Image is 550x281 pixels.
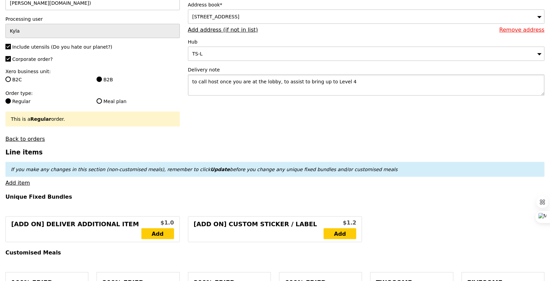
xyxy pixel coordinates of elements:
[188,1,545,8] label: Address book*
[97,76,179,83] label: B2B
[5,98,11,104] input: Regular
[11,116,174,122] div: This is a order.
[12,44,112,50] span: Include utensils (Do you hate our planet?)
[5,180,30,186] a: Add item
[5,77,11,82] input: B2C
[5,56,11,62] input: Corporate order?
[188,27,258,33] a: Add address (if not in list)
[188,38,545,45] label: Hub
[12,56,53,62] span: Corporate order?
[5,249,545,256] h4: Customised Meals
[5,68,180,75] label: Xero business unit:
[194,219,324,239] div: [Add on] Custom Sticker / Label
[30,116,51,122] b: Regular
[141,219,174,227] div: $1.0
[5,98,88,105] label: Regular
[192,51,203,56] span: TS-L
[5,16,180,22] label: Processing user
[324,219,356,227] div: $1.2
[324,228,356,239] a: Add
[5,44,11,49] input: Include utensils (Do you hate our planet?)
[5,149,545,156] h3: Line items
[11,219,141,239] div: [Add on] Deliver Additional Item
[11,167,398,172] em: If you make any changes in this section (non-customised meals), remember to click before you chan...
[97,77,102,82] input: B2B
[210,167,230,172] b: Update
[97,98,102,104] input: Meal plan
[97,98,179,105] label: Meal plan
[499,27,545,33] a: Remove address
[5,76,88,83] label: B2C
[5,136,45,142] a: Back to orders
[5,194,545,200] h4: Unique Fixed Bundles
[5,90,180,97] label: Order type:
[192,14,240,19] span: [STREET_ADDRESS]
[188,66,545,73] label: Delivery note
[141,228,174,239] a: Add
